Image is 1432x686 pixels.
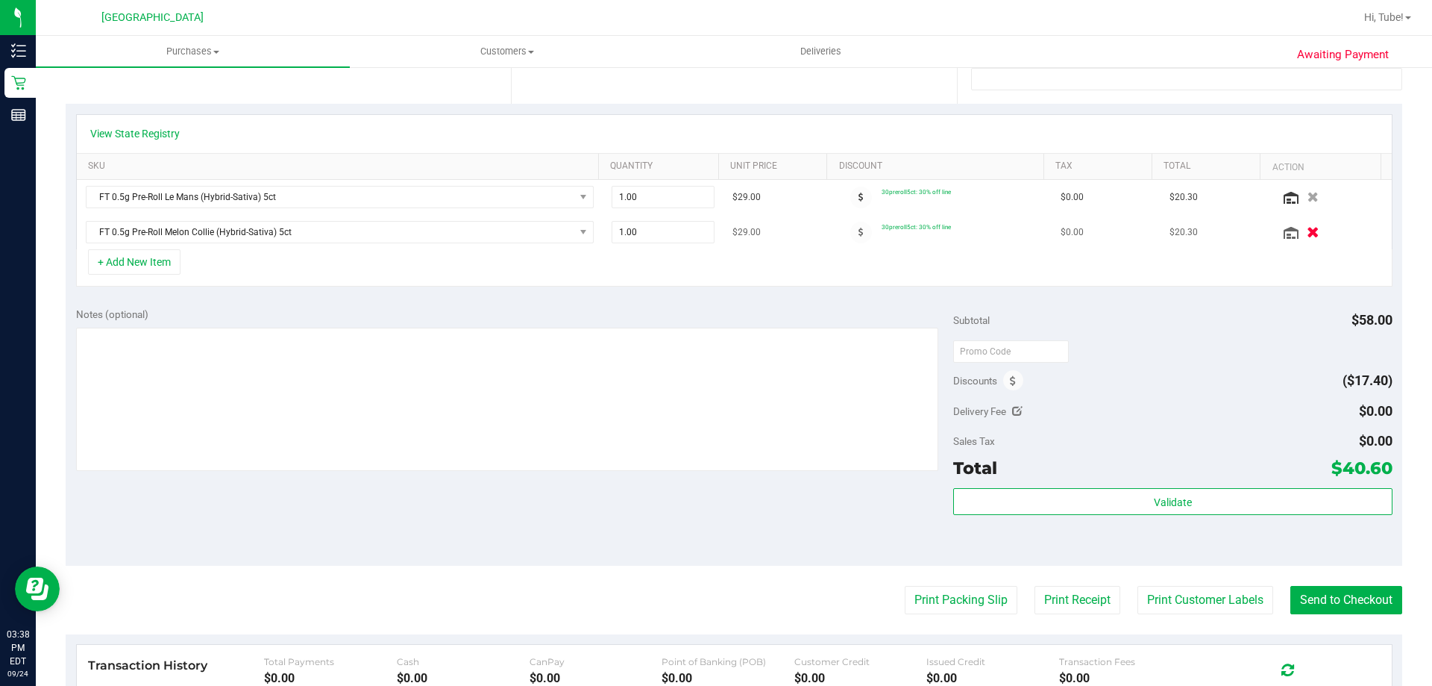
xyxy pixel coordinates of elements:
div: $0.00 [662,671,794,685]
button: Validate [953,488,1392,515]
span: Subtotal [953,314,990,326]
span: Customers [351,45,663,58]
span: Delivery Fee [953,405,1006,417]
span: $58.00 [1351,312,1392,328]
span: $0.00 [1359,433,1392,449]
a: Unit Price [730,160,821,172]
button: Send to Checkout [1290,586,1402,614]
span: Notes (optional) [76,308,148,320]
a: SKU [88,160,593,172]
span: Deliveries [780,45,861,58]
div: $0.00 [926,671,1059,685]
div: CanPay [530,656,662,667]
p: 03:38 PM EDT [7,628,29,668]
div: Total Payments [264,656,397,667]
span: $0.00 [1061,225,1084,240]
i: Edit Delivery Fee [1012,406,1023,417]
a: Discount [839,160,1038,172]
inline-svg: Reports [11,107,26,122]
span: Awaiting Payment [1297,46,1389,63]
p: 09/24 [7,668,29,679]
div: $0.00 [1059,671,1192,685]
input: 1.00 [612,187,715,208]
span: 30preroll5ct: 30% off line [882,223,951,231]
button: + Add New Item [88,249,180,275]
a: Customers [350,36,664,67]
span: Hi, Tube! [1364,11,1404,23]
a: Deliveries [664,36,978,67]
span: Total [953,458,997,478]
div: $0.00 [264,671,397,685]
th: Action [1260,154,1380,181]
div: Issued Credit [926,656,1059,667]
div: Cash [397,656,530,667]
div: Transaction Fees [1059,656,1192,667]
div: Customer Credit [794,656,927,667]
span: $40.60 [1331,458,1392,478]
span: NO DATA FOUND [86,186,594,208]
inline-svg: Retail [11,75,26,90]
span: $20.30 [1169,190,1198,205]
input: Promo Code [953,340,1069,363]
span: NO DATA FOUND [86,221,594,243]
div: $0.00 [530,671,662,685]
span: $29.00 [732,225,761,240]
input: 1.00 [612,222,715,243]
button: Print Receipt [1034,586,1120,614]
div: $0.00 [794,671,927,685]
span: Sales Tax [953,435,995,447]
a: View State Registry [90,126,180,141]
a: Total [1163,160,1254,172]
span: $0.00 [1061,190,1084,205]
span: FT 0.5g Pre-Roll Melon Collie (Hybrid-Sativa) 5ct [87,222,574,243]
span: $0.00 [1359,403,1392,419]
a: Tax [1055,160,1146,172]
span: Validate [1154,496,1192,508]
span: FT 0.5g Pre-Roll Le Mans (Hybrid-Sativa) 5ct [87,187,574,208]
span: Purchases [36,45,350,58]
span: Discounts [953,367,997,394]
button: Print Customer Labels [1137,586,1273,614]
span: 30preroll5ct: 30% off line [882,188,951,196]
a: Quantity [610,160,713,172]
span: $29.00 [732,190,761,205]
div: Point of Banking (POB) [662,656,794,667]
span: [GEOGRAPHIC_DATA] [101,11,204,24]
div: $0.00 [397,671,530,685]
iframe: Resource center [15,567,60,611]
span: ($17.40) [1342,372,1392,388]
span: $20.30 [1169,225,1198,240]
button: Print Packing Slip [905,586,1017,614]
inline-svg: Inventory [11,43,26,58]
a: Purchases [36,36,350,67]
